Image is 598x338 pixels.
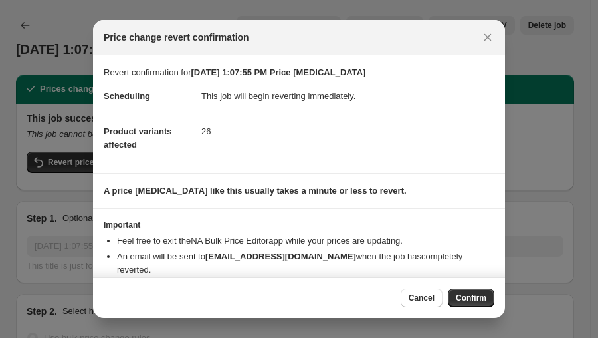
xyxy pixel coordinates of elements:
[117,234,494,248] li: Feel free to exit the NA Bulk Price Editor app while your prices are updating.
[104,220,494,230] h3: Important
[117,250,494,277] li: An email will be sent to when the job has completely reverted .
[448,289,494,307] button: Confirm
[201,114,494,149] dd: 26
[104,126,172,150] span: Product variants affected
[401,289,443,307] button: Cancel
[205,252,356,261] b: [EMAIL_ADDRESS][DOMAIN_NAME]
[478,28,497,47] button: Close
[409,293,435,303] span: Cancel
[104,186,407,196] b: A price [MEDICAL_DATA] like this usually takes a minute or less to revert.
[456,293,486,303] span: Confirm
[201,79,494,114] dd: This job will begin reverting immediately.
[104,31,249,44] span: Price change revert confirmation
[104,91,150,101] span: Scheduling
[104,66,494,79] p: Revert confirmation for
[191,67,366,77] b: [DATE] 1:07:55 PM Price [MEDICAL_DATA]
